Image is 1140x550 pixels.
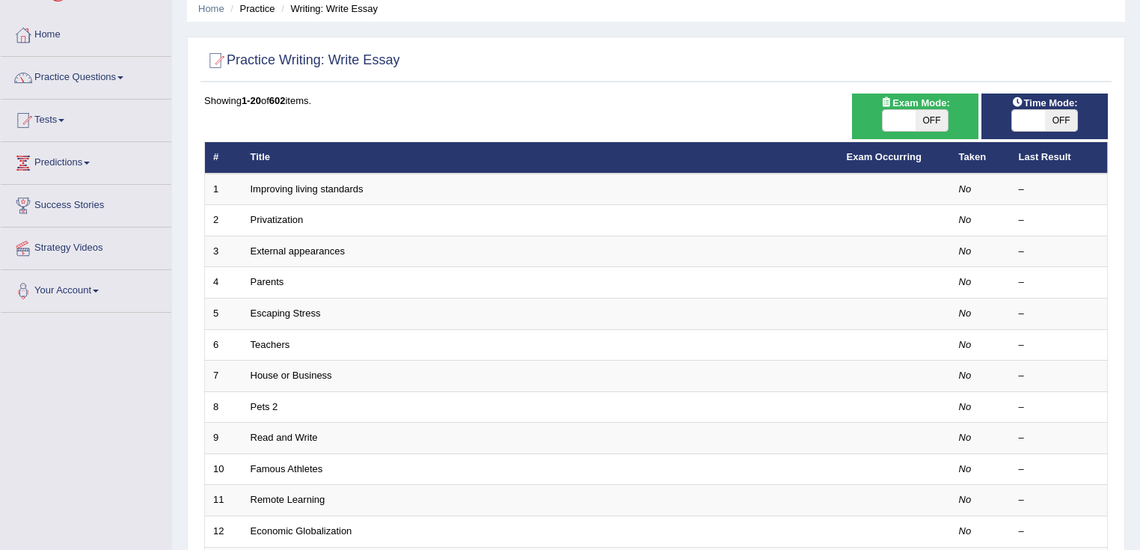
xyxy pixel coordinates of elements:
[205,485,242,516] td: 11
[205,423,242,454] td: 9
[242,142,839,174] th: Title
[959,339,972,350] em: No
[1019,462,1100,477] div: –
[916,110,949,131] span: OFF
[205,174,242,205] td: 1
[1,142,171,180] a: Predictions
[1019,213,1100,227] div: –
[251,432,318,443] a: Read and Write
[204,94,1108,108] div: Showing of items.
[251,525,352,537] a: Economic Globalization
[1019,431,1100,445] div: –
[205,236,242,267] td: 3
[959,276,972,287] em: No
[1,14,171,52] a: Home
[847,151,922,162] a: Exam Occurring
[251,245,345,257] a: External appearances
[205,453,242,485] td: 10
[1,57,171,94] a: Practice Questions
[251,339,290,350] a: Teachers
[251,183,364,195] a: Improving living standards
[269,95,286,106] b: 602
[198,3,224,14] a: Home
[959,494,972,505] em: No
[1019,369,1100,383] div: –
[205,391,242,423] td: 8
[205,142,242,174] th: #
[874,95,955,111] span: Exam Mode:
[959,463,972,474] em: No
[959,308,972,319] em: No
[251,463,323,474] a: Famous Athletes
[1019,525,1100,539] div: –
[959,525,972,537] em: No
[251,370,332,381] a: House or Business
[1019,245,1100,259] div: –
[205,516,242,547] td: 12
[959,214,972,225] em: No
[959,432,972,443] em: No
[205,329,242,361] td: 6
[852,94,978,139] div: Show exams occurring in exams
[205,299,242,330] td: 5
[251,276,284,287] a: Parents
[959,245,972,257] em: No
[242,95,261,106] b: 1-20
[1019,275,1100,290] div: –
[1011,142,1108,174] th: Last Result
[1045,110,1078,131] span: OFF
[204,49,399,72] h2: Practice Writing: Write Essay
[959,401,972,412] em: No
[1019,183,1100,197] div: –
[227,1,275,16] li: Practice
[251,214,304,225] a: Privatization
[205,267,242,299] td: 4
[1019,307,1100,321] div: –
[205,361,242,392] td: 7
[1019,400,1100,415] div: –
[959,183,972,195] em: No
[1,227,171,265] a: Strategy Videos
[251,308,321,319] a: Escaping Stress
[278,1,378,16] li: Writing: Write Essay
[1,100,171,137] a: Tests
[1,270,171,308] a: Your Account
[1006,95,1084,111] span: Time Mode:
[1019,338,1100,352] div: –
[205,205,242,236] td: 2
[1,185,171,222] a: Success Stories
[251,494,325,505] a: Remote Learning
[1019,493,1100,507] div: –
[251,401,278,412] a: Pets 2
[959,370,972,381] em: No
[951,142,1011,174] th: Taken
